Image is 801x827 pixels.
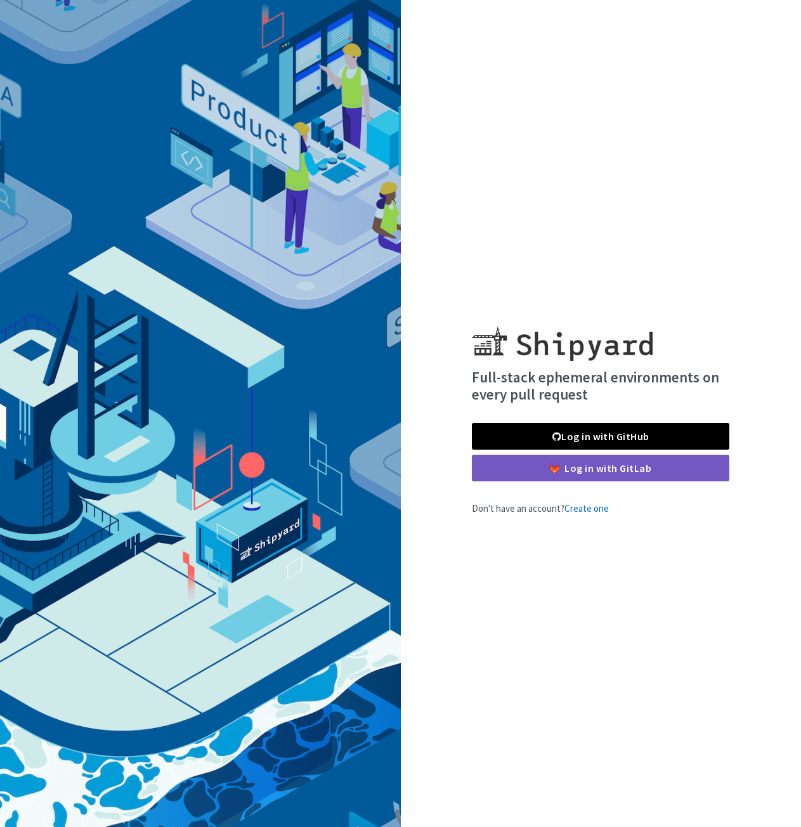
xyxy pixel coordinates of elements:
[472,423,729,450] a: Log in with GitHub
[472,311,653,361] img: Shipyard logo
[472,455,729,481] a: Log in with GitLab
[564,502,609,514] a: Create one
[472,502,609,514] span: Don't have an account?
[550,464,559,473] img: gitlab-color.svg
[472,368,729,403] h4: Full-stack ephemeral environments on every pull request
